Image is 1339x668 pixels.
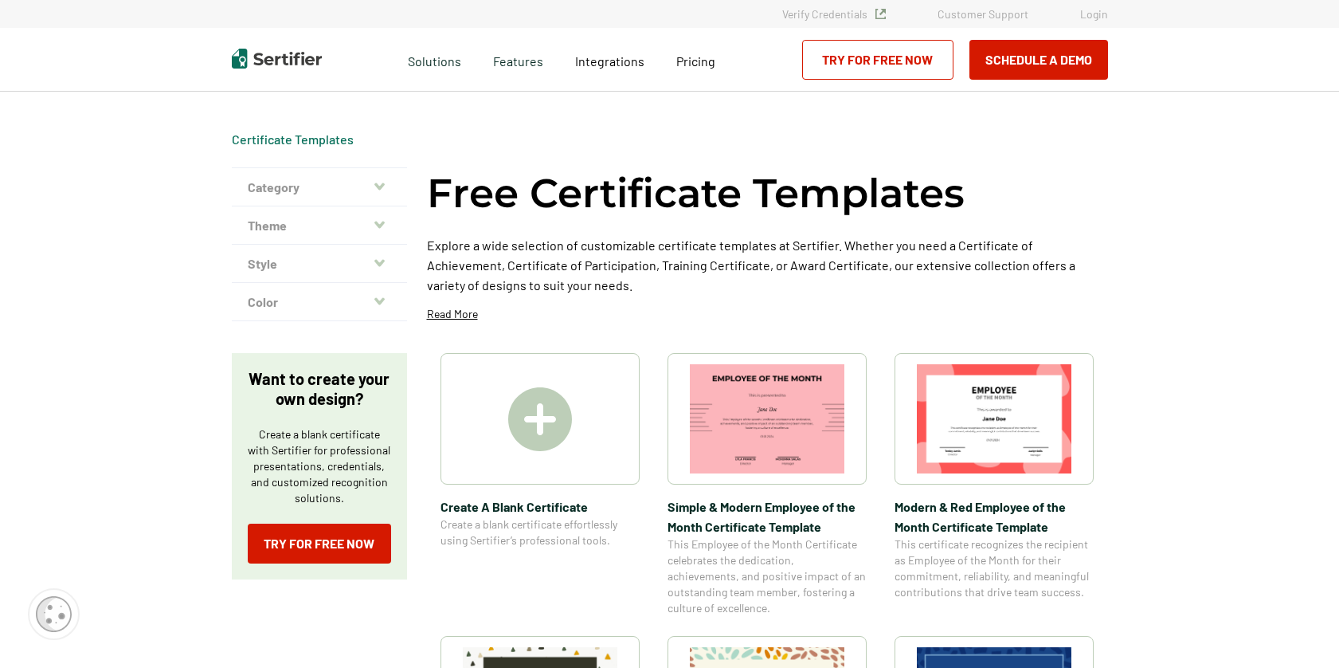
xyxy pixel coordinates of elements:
img: Simple & Modern Employee of the Month Certificate Template [690,364,844,473]
img: Verified [875,9,886,19]
button: Color [232,283,407,321]
p: Read More [427,306,478,322]
span: Integrations [575,53,644,69]
a: Try for Free Now [248,524,391,564]
span: Solutions [408,49,461,69]
img: Cookie Popup Icon [36,596,72,632]
span: Pricing [676,53,715,69]
span: Modern & Red Employee of the Month Certificate Template [895,497,1094,536]
span: Create a blank certificate effortlessly using Sertifier’s professional tools. [440,517,640,548]
a: Try for Free Now [802,40,953,80]
a: Certificate Templates [232,132,354,147]
img: Modern & Red Employee of the Month Certificate Template [917,364,1071,473]
span: Simple & Modern Employee of the Month Certificate Template [668,497,867,536]
button: Schedule a Demo [969,40,1108,80]
span: Features [493,49,543,69]
div: Breadcrumb [232,132,354,147]
a: Customer Support [938,7,1028,21]
p: Explore a wide selection of customizable certificate templates at Sertifier. Whether you need a C... [427,235,1108,295]
a: Integrations [575,49,644,69]
img: Create A Blank Certificate [508,387,572,451]
p: Want to create your own design? [248,369,391,409]
a: Verify Credentials [782,7,886,21]
p: Create a blank certificate with Sertifier for professional presentations, credentials, and custom... [248,426,391,506]
span: Create A Blank Certificate [440,497,640,517]
button: Style [232,245,407,283]
a: Simple & Modern Employee of the Month Certificate TemplateSimple & Modern Employee of the Month C... [668,353,867,616]
a: Login [1080,7,1108,21]
img: Sertifier | Digital Credentialing Platform [232,49,322,69]
a: Pricing [676,49,715,69]
button: Theme [232,206,407,245]
h1: Free Certificate Templates [427,167,965,219]
a: Modern & Red Employee of the Month Certificate TemplateModern & Red Employee of the Month Certifi... [895,353,1094,616]
button: Category [232,168,407,206]
span: This Employee of the Month Certificate celebrates the dedication, achievements, and positive impa... [668,536,867,616]
span: This certificate recognizes the recipient as Employee of the Month for their commitment, reliabil... [895,536,1094,600]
